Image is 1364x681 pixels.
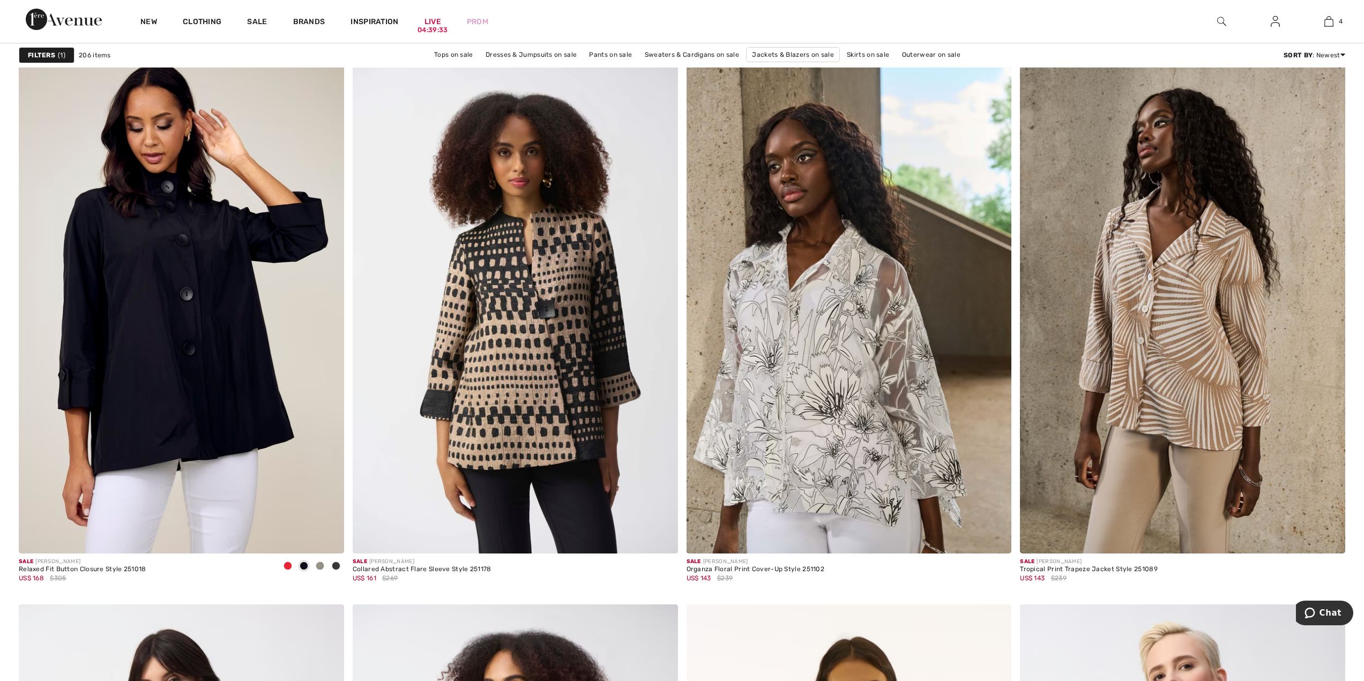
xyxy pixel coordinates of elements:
span: Inspiration [351,17,398,28]
span: Sale [19,558,33,565]
span: 1 [58,50,65,60]
a: Jackets & Blazers on sale [746,47,840,62]
iframe: Opens a widget where you can chat to one of our agents [1296,601,1353,627]
a: Clothing [183,17,221,28]
span: $305 [50,573,66,583]
a: Tops on sale [429,48,479,62]
a: Sign In [1262,15,1288,28]
span: US$ 161 [353,574,376,582]
a: 4 [1302,15,1355,28]
span: $239 [717,573,733,583]
img: Relaxed Fit Button Closure Style 251018. Radiant red [19,66,344,553]
div: [PERSON_NAME] [353,558,491,566]
a: Outerwear on sale [897,48,966,62]
a: Live04:39:33 [424,16,441,27]
img: My Info [1271,15,1280,28]
div: Collared Abstract Flare Sleeve Style 251178 [353,566,491,573]
span: $239 [1051,573,1067,583]
div: Midnight Blue [296,558,312,575]
img: 1ère Avenue [26,9,102,30]
div: Radiant red [280,558,296,575]
a: Sale [247,17,267,28]
div: Black [328,558,344,575]
img: Organza Floral Print Cover-Up Style 251102. White/Black [687,66,1012,553]
img: Tropical Print Trapeze Jacket Style 251089. Dune/vanilla [1020,66,1345,553]
a: New [140,17,157,28]
span: US$ 143 [687,574,711,582]
strong: Sort By [1284,51,1313,59]
div: Tropical Print Trapeze Jacket Style 251089 [1020,566,1158,573]
a: Skirts on sale [841,48,895,62]
a: Pants on sale [584,48,637,62]
span: 4 [1339,17,1343,26]
a: Prom [467,16,488,27]
img: search the website [1217,15,1226,28]
img: My Bag [1324,15,1333,28]
a: Sweaters & Cardigans on sale [639,48,744,62]
div: Organza Floral Print Cover-Up Style 251102 [687,566,825,573]
div: Moonstone [312,558,328,575]
span: US$ 168 [19,574,44,582]
div: [PERSON_NAME] [19,558,146,566]
strong: Filters [28,50,55,60]
span: Sale [353,558,367,565]
div: [PERSON_NAME] [687,558,825,566]
span: US$ 143 [1020,574,1045,582]
span: Sale [1020,558,1034,565]
a: Brands [293,17,325,28]
div: 04:39:33 [418,25,448,35]
div: [PERSON_NAME] [1020,558,1158,566]
span: Sale [687,558,701,565]
a: Dresses & Jumpsuits on sale [480,48,582,62]
span: 206 items [79,50,111,60]
img: Collared Abstract Flare Sleeve Style 251178. Black/dune [353,66,678,553]
div: : Newest [1284,50,1345,60]
span: $269 [382,573,398,583]
div: Relaxed Fit Button Closure Style 251018 [19,566,146,573]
